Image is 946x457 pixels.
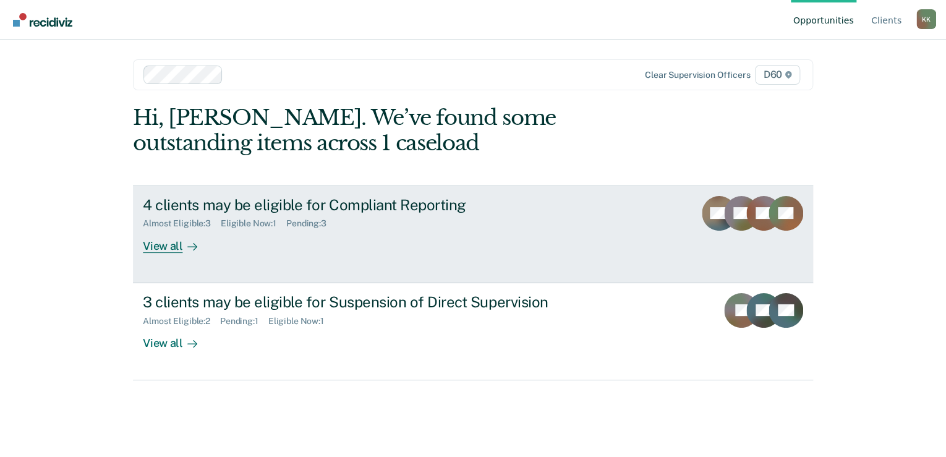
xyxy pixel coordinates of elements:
[143,196,577,214] div: 4 clients may be eligible for Compliant Reporting
[268,316,334,327] div: Eligible Now : 1
[916,9,936,29] button: Profile dropdown button
[220,316,268,327] div: Pending : 1
[13,13,72,27] img: Recidiviz
[143,293,577,311] div: 3 clients may be eligible for Suspension of Direct Supervision
[143,229,212,253] div: View all
[286,218,336,229] div: Pending : 3
[221,218,286,229] div: Eligible Now : 1
[143,316,220,327] div: Almost Eligible : 2
[133,105,677,156] div: Hi, [PERSON_NAME]. We’ve found some outstanding items across 1 caseload
[916,9,936,29] div: K K
[133,186,813,283] a: 4 clients may be eligible for Compliant ReportingAlmost Eligible:3Eligible Now:1Pending:3View all
[755,65,799,85] span: D60
[645,70,750,80] div: Clear supervision officers
[133,283,813,380] a: 3 clients may be eligible for Suspension of Direct SupervisionAlmost Eligible:2Pending:1Eligible ...
[143,218,221,229] div: Almost Eligible : 3
[143,326,212,350] div: View all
